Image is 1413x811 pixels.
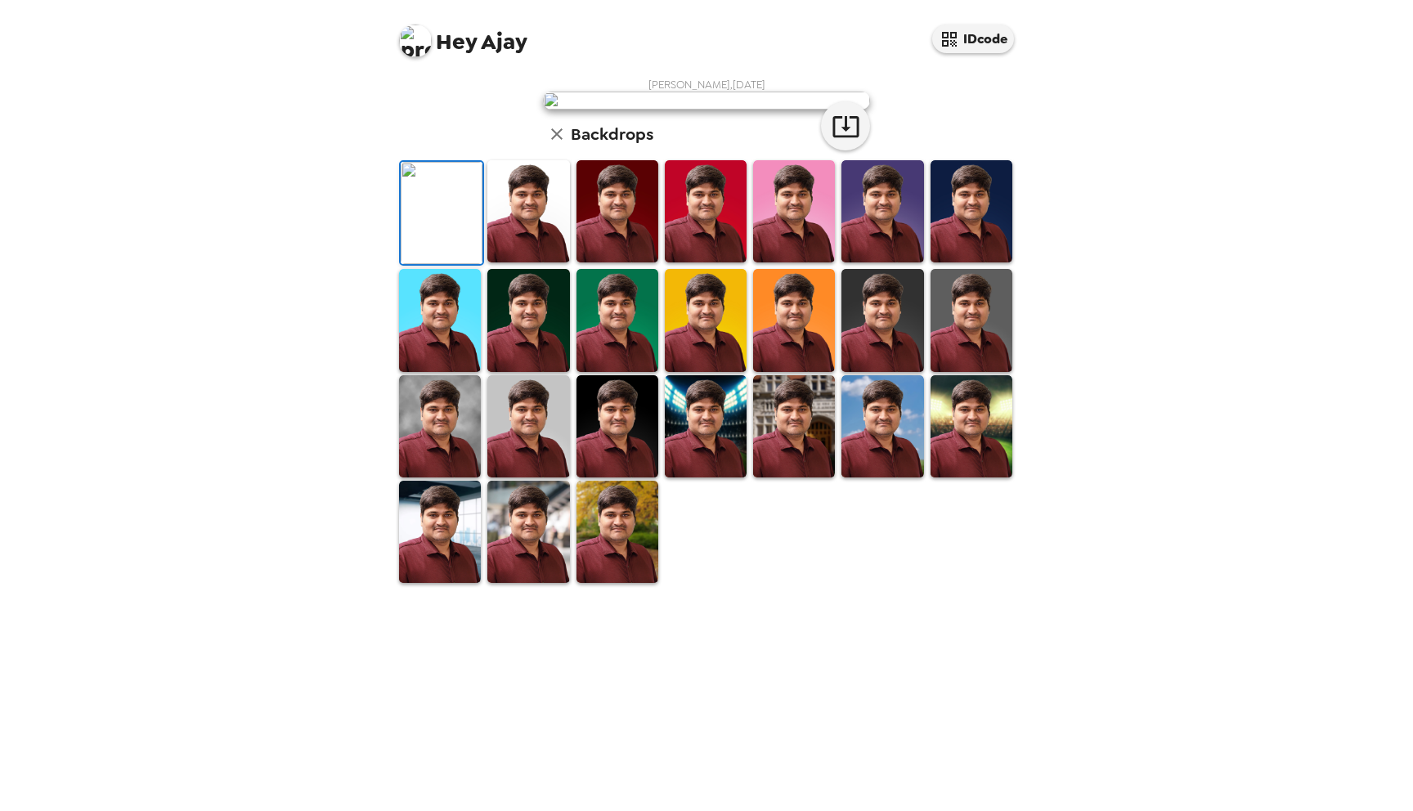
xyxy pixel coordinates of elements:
[543,92,870,110] img: user
[399,25,432,57] img: profile pic
[436,27,477,56] span: Hey
[401,162,482,264] img: Original
[399,16,527,53] span: Ajay
[571,121,653,147] h6: Backdrops
[648,78,765,92] span: [PERSON_NAME] , [DATE]
[932,25,1014,53] button: IDcode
